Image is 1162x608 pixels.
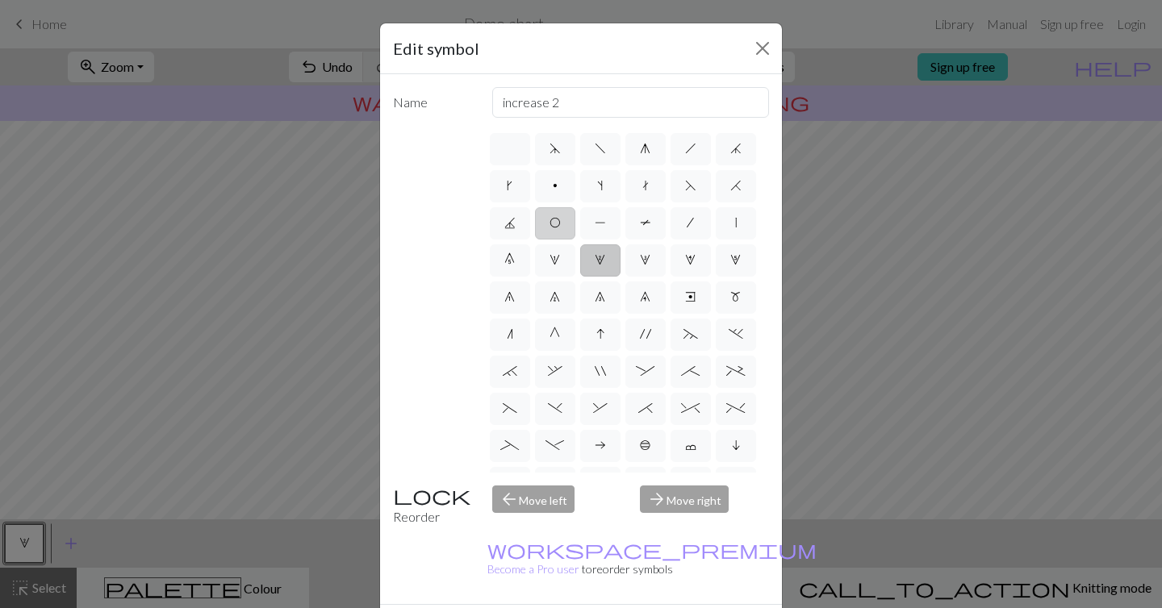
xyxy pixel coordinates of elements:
[642,179,649,192] span: t
[726,364,745,377] span: +
[545,439,564,452] span: -
[681,364,700,377] span: ;
[595,364,606,377] span: "
[596,327,604,340] span: I
[504,290,515,303] span: 6
[595,253,605,266] span: 2
[640,216,651,229] span: T
[640,253,650,266] span: 3
[640,439,651,452] span: b
[640,142,650,155] span: g
[685,142,696,155] span: h
[593,402,608,414] span: &
[550,290,560,303] span: 7
[681,402,700,414] span: ^
[730,179,742,192] span: H
[595,142,606,155] span: f
[636,364,654,377] span: :
[507,327,513,340] span: n
[640,290,650,303] span: 9
[729,327,743,340] span: .
[393,36,479,60] h5: Edit symbol
[685,179,696,192] span: F
[383,485,483,527] div: Reorder
[550,142,561,155] span: d
[685,290,696,303] span: e
[503,402,517,414] span: (
[550,327,560,340] span: G
[595,216,606,229] span: P
[504,216,516,229] span: J
[750,35,775,61] button: Close
[730,253,741,266] span: 5
[735,216,737,229] span: |
[504,253,515,266] span: 0
[726,402,745,414] span: %
[732,439,740,452] span: i
[503,364,517,377] span: `
[597,179,603,192] span: s
[383,87,483,118] label: Name
[685,253,696,266] span: 4
[487,543,817,576] a: Become a Pro user
[548,402,562,414] span: )
[487,538,817,560] span: workspace_premium
[685,439,696,452] span: c
[683,327,698,340] span: ~
[730,142,742,155] span: j
[640,327,651,340] span: '
[553,179,558,192] span: p
[550,253,560,266] span: 1
[550,216,561,229] span: O
[595,439,606,452] span: a
[687,216,694,229] span: /
[500,439,519,452] span: _
[730,290,741,303] span: m
[487,543,817,576] small: to reorder symbols
[595,290,605,303] span: 8
[507,179,512,192] span: k
[548,364,562,377] span: ,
